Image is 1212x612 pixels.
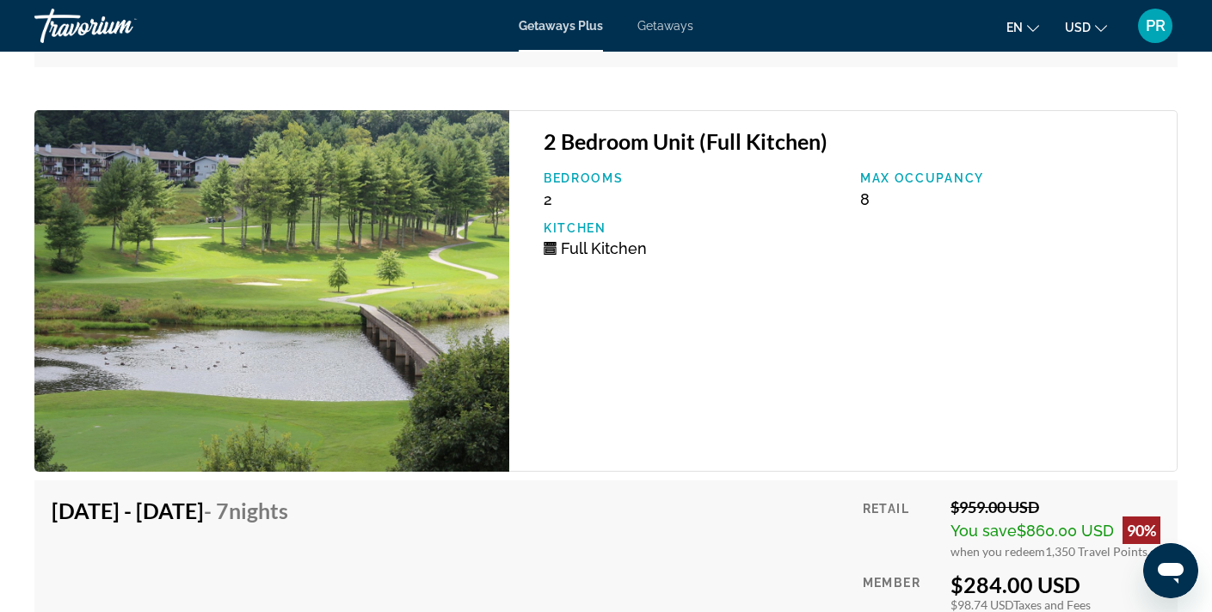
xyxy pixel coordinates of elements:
[52,498,288,523] h4: [DATE] - [DATE]
[229,498,288,523] span: Nights
[860,171,1160,185] p: Max Occupancy
[204,498,288,523] span: - 7
[1017,522,1114,540] span: $860.00 USD
[1045,544,1147,559] span: 1,350 Travel Points
[34,3,206,48] a: Travorium
[951,544,1045,559] span: when you redeem
[1006,21,1023,34] span: en
[1123,516,1160,544] div: 90%
[1143,543,1198,598] iframe: Button to launch messaging window
[519,19,603,33] a: Getaways Plus
[951,498,1160,516] div: $959.00 USD
[1133,8,1178,44] button: User Menu
[1013,597,1091,612] span: Taxes and Fees
[863,498,938,559] div: Retail
[544,171,843,185] p: Bedrooms
[951,597,1160,612] div: $98.74 USD
[1065,15,1107,40] button: Change currency
[951,522,1017,540] span: You save
[544,128,1160,154] h3: 2 Bedroom Unit (Full Kitchen)
[1146,17,1166,34] span: PR
[1006,15,1039,40] button: Change language
[637,19,693,33] a: Getaways
[860,190,870,208] span: 8
[561,239,647,257] span: Full Kitchen
[951,572,1160,597] div: $284.00 USD
[1065,21,1091,34] span: USD
[544,221,843,235] p: Kitchen
[34,110,509,473] img: Time Shares of Sky Valley
[544,190,552,208] span: 2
